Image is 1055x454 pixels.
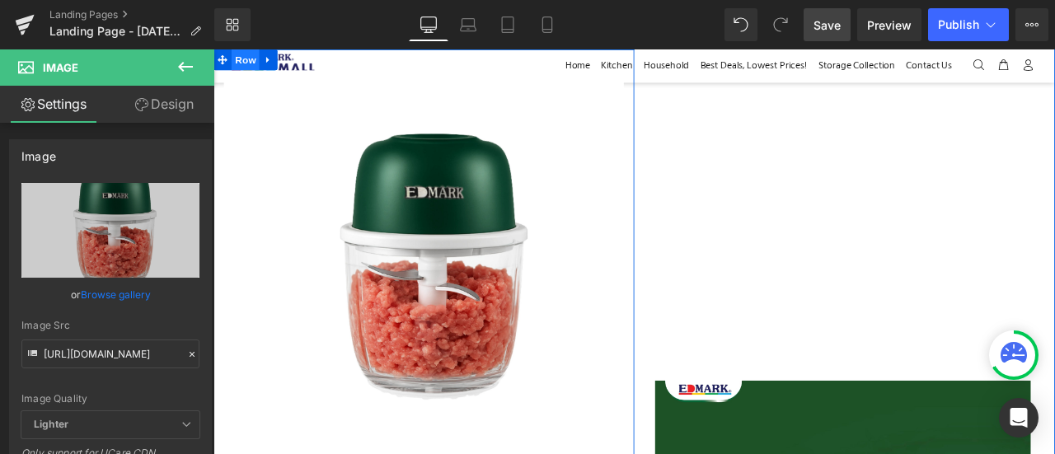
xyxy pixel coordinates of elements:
span: Preview [867,16,912,34]
a: Browse gallery [81,280,151,309]
a: Mobile [527,8,567,41]
span: Image [43,61,78,74]
div: Open Intercom Messenger [999,398,1039,438]
span: Save [814,16,841,34]
b: Lighter [34,418,68,430]
button: Undo [724,8,757,41]
input: Link [21,339,199,368]
a: New Library [214,8,251,41]
button: More [1015,8,1048,41]
div: Image [21,140,56,163]
a: Desktop [409,8,448,41]
a: Design [110,86,218,123]
button: Redo [764,8,797,41]
a: Tablet [488,8,527,41]
button: Publish [928,8,1009,41]
div: or [21,286,199,303]
a: Preview [857,8,921,41]
a: Landing Pages [49,8,214,21]
a: Laptop [448,8,488,41]
span: Publish [938,18,979,31]
div: Image Src [21,320,199,331]
div: Image Quality [21,393,199,405]
span: Landing Page - [DATE] 12:17:38 [49,25,183,38]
